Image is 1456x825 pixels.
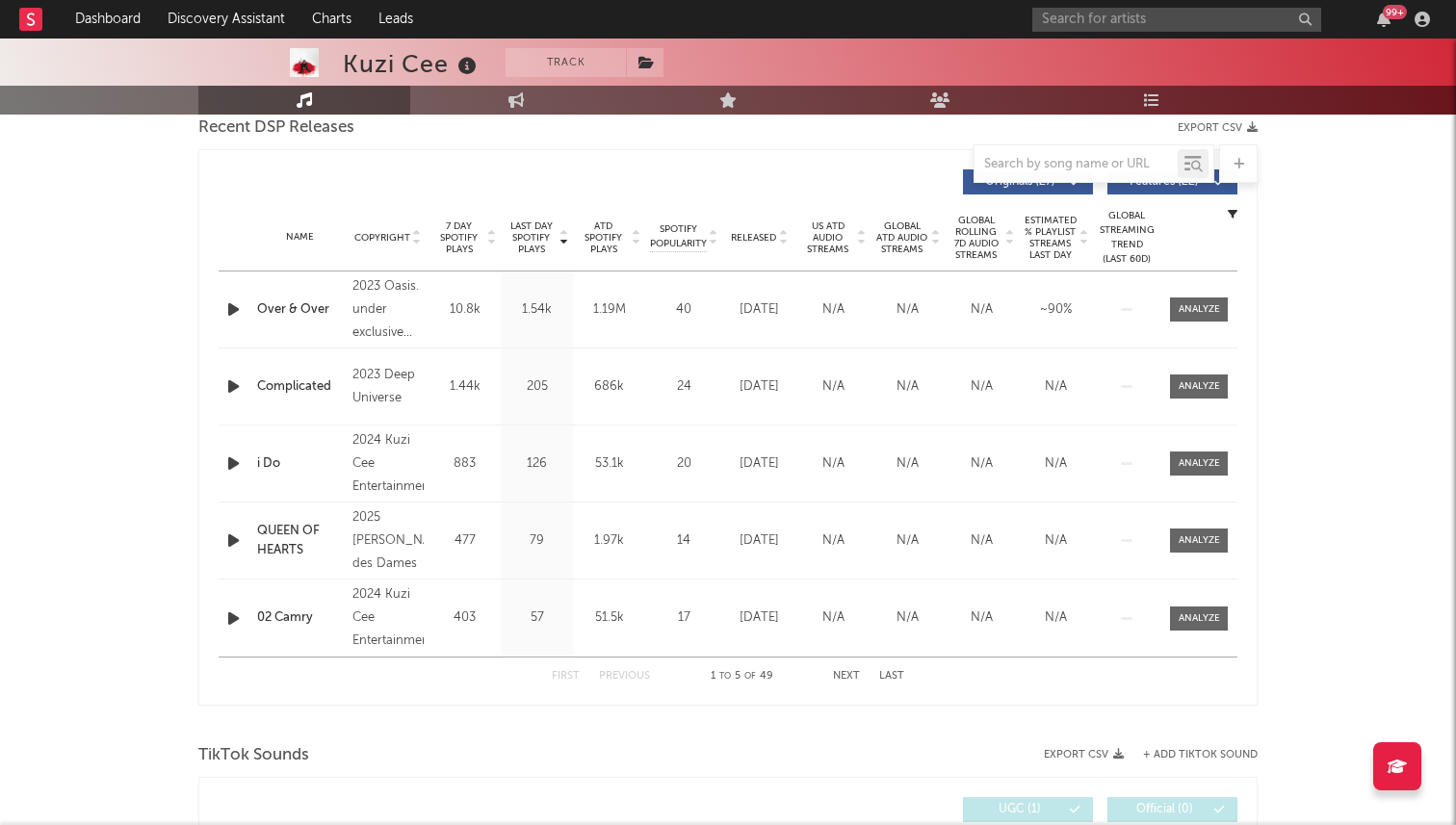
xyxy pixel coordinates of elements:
div: ~ 90 % [1024,300,1088,320]
div: N/A [1024,531,1088,551]
div: 51.5k [578,608,640,628]
div: N/A [801,300,866,320]
div: 2023 Deep Universe [352,364,424,410]
span: Copyright [354,232,410,244]
span: Global ATD Audio Streams [875,220,928,255]
div: Global Streaming Trend (Last 60D) [1098,209,1156,267]
div: N/A [949,454,1014,474]
div: 20 [650,454,717,474]
a: i Do [257,454,343,474]
button: Export CSV [1178,122,1258,134]
div: N/A [875,531,940,551]
div: N/A [875,377,940,397]
span: 7 Day Spotify Plays [433,220,484,255]
input: Search for artists [1032,8,1321,32]
div: 1 5 49 [689,665,794,688]
div: 40 [650,300,717,320]
div: N/A [875,454,940,474]
button: Last [879,671,904,682]
span: Official ( 0 ) [1120,804,1209,815]
div: 403 [433,608,496,628]
button: First [552,671,580,682]
span: of [744,672,756,681]
span: US ATD Audio Streams [801,220,854,255]
div: 2025 [PERSON_NAME] des Dames [352,506,424,576]
div: N/A [801,377,866,397]
span: Global Rolling 7D Audio Streams [949,215,1002,261]
div: 2023 Oasis. under exclusive licence from Spectrum Recordings [352,275,424,345]
div: 99 + [1383,5,1407,19]
div: Kuzi Cee [343,48,481,80]
div: N/A [949,377,1014,397]
div: Name [257,230,343,245]
div: 2024 Kuzi Cee Entertainment [352,429,424,499]
span: Estimated % Playlist Streams Last Day [1024,215,1077,261]
span: Released [731,232,776,244]
a: 02 Camry [257,608,343,628]
div: 126 [506,454,568,474]
div: N/A [1024,608,1088,628]
span: to [719,672,731,681]
div: N/A [875,300,940,320]
div: 1.44k [433,377,496,397]
a: Over & Over [257,300,343,320]
div: 883 [433,454,496,474]
div: 477 [433,531,496,551]
div: 10.8k [433,300,496,320]
span: UGC ( 1 ) [975,804,1064,815]
div: 1.19M [578,300,640,320]
div: N/A [949,300,1014,320]
div: 1.97k [578,531,640,551]
a: Complicated [257,377,343,397]
div: [DATE] [727,377,792,397]
div: 14 [650,531,717,551]
div: 24 [650,377,717,397]
span: Spotify Popularity [650,222,707,251]
span: Last Day Spotify Plays [506,220,557,255]
div: 53.1k [578,454,640,474]
div: N/A [949,531,1014,551]
span: Recent DSP Releases [198,116,354,140]
div: N/A [1024,377,1088,397]
div: N/A [801,531,866,551]
div: N/A [875,608,940,628]
input: Search by song name or URL [975,157,1178,172]
button: 99+ [1377,12,1391,27]
a: QUEEN OF HEARTS [257,522,343,559]
button: UGC(1) [963,797,1093,822]
div: [DATE] [727,300,792,320]
div: N/A [801,608,866,628]
div: 1.54k [506,300,568,320]
button: Previous [599,671,650,682]
div: 686k [578,377,640,397]
div: 79 [506,531,568,551]
button: Next [833,671,860,682]
div: N/A [801,454,866,474]
div: [DATE] [727,531,792,551]
div: [DATE] [727,454,792,474]
div: [DATE] [727,608,792,628]
div: 2024 Kuzi Cee Entertainment [352,583,424,653]
div: 205 [506,377,568,397]
span: ATD Spotify Plays [578,220,629,255]
span: TikTok Sounds [198,744,309,767]
button: + Add TikTok Sound [1143,750,1258,761]
button: Official(0) [1107,797,1237,822]
div: N/A [1024,454,1088,474]
button: Track [506,48,626,77]
button: + Add TikTok Sound [1124,750,1258,761]
div: N/A [949,608,1014,628]
div: 57 [506,608,568,628]
button: Export CSV [1044,749,1124,761]
div: 17 [650,608,717,628]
